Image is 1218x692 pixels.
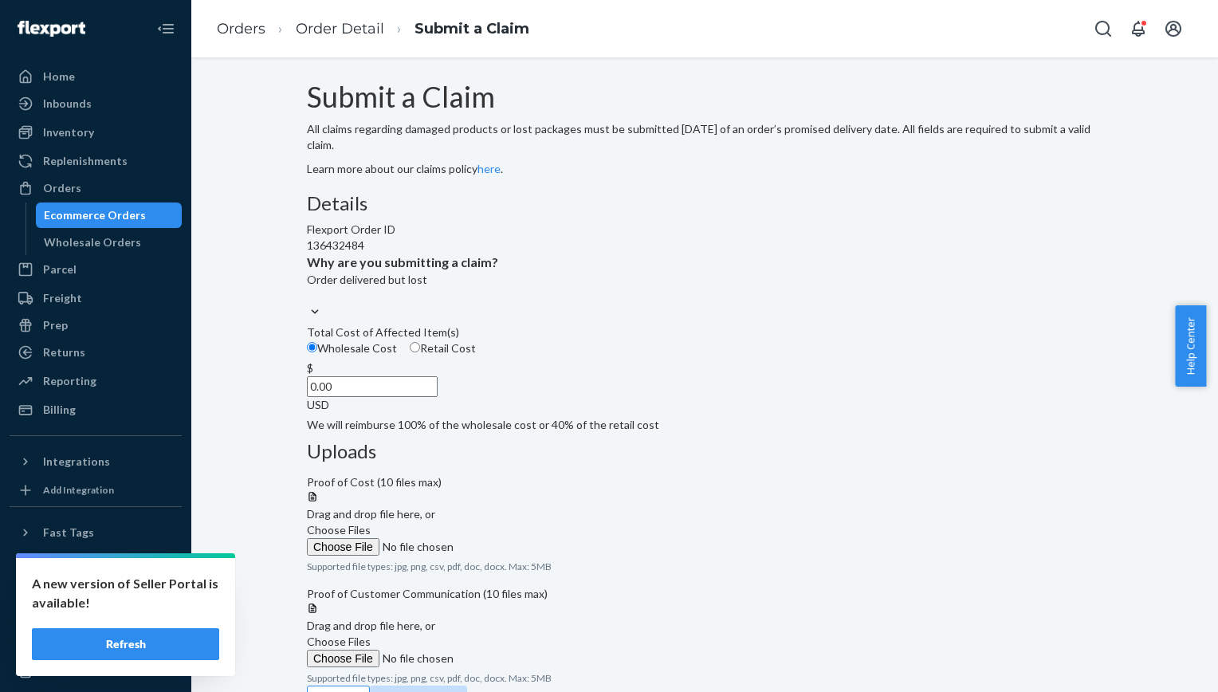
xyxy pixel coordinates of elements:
[10,631,182,657] a: Help Center
[307,325,459,339] span: Total Cost of Affected Item(s)
[10,397,182,423] a: Billing
[1157,13,1189,45] button: Open account menu
[36,230,183,255] a: Wholesale Orders
[307,238,1102,254] div: 136432484
[307,222,1102,238] div: Flexport Order ID
[10,120,182,145] a: Inventory
[10,481,182,500] a: Add Integration
[44,207,146,223] div: Ecommerce Orders
[204,6,542,53] ol: breadcrumbs
[43,180,81,196] div: Orders
[10,340,182,365] a: Returns
[307,650,524,667] input: Choose Files
[217,20,265,37] a: Orders
[43,454,110,470] div: Integrations
[10,520,182,545] button: Fast Tags
[43,344,85,360] div: Returns
[18,21,85,37] img: Flexport logo
[10,313,182,338] a: Prep
[307,441,1102,462] h3: Uploads
[307,417,1102,433] p: We will reimburse 100% of the wholesale cost or 40% of the retail cost
[43,96,92,112] div: Inbounds
[10,285,182,311] a: Freight
[36,202,183,228] a: Ecommerce Orders
[307,560,1102,573] p: Supported file types: jpg, png, csv, pdf, doc, docx. Max: 5MB
[307,671,1102,685] p: Supported file types: jpg, png, csv, pdf, doc, docx. Max: 5MB
[307,121,1102,153] p: All claims regarding damaged products or lost packages must be submitted [DATE] of an order’s pro...
[307,272,1102,288] div: Order delivered but lost
[307,360,1102,376] div: $
[10,368,182,394] a: Reporting
[307,342,317,352] input: Wholesale Cost
[410,342,420,352] input: Retail Cost
[1122,13,1154,45] button: Open notifications
[10,449,182,474] button: Integrations
[296,20,384,37] a: Order Detail
[307,587,548,600] span: Proof of Customer Communication (10 files max)
[43,69,75,85] div: Home
[150,13,182,45] button: Close Navigation
[43,290,82,306] div: Freight
[307,161,1102,177] p: Learn more about our claims policy .
[43,261,77,277] div: Parcel
[10,552,182,571] a: Add Fast Tag
[43,373,96,389] div: Reporting
[477,162,501,175] a: here
[32,628,219,660] button: Refresh
[10,91,182,116] a: Inbounds
[10,257,182,282] a: Parcel
[44,234,141,250] div: Wholesale Orders
[43,483,114,497] div: Add Integration
[307,254,1102,272] p: Why are you submitting a claim?
[307,635,371,648] span: Choose Files
[43,124,94,140] div: Inventory
[1087,13,1119,45] button: Open Search Box
[10,659,182,684] button: Give Feedback
[1175,305,1206,387] button: Help Center
[307,618,1102,634] div: Drag and drop file here, or
[307,81,1102,113] h1: Submit a Claim
[43,317,68,333] div: Prep
[10,175,182,201] a: Orders
[10,604,182,630] a: Talk to Support
[307,523,371,537] span: Choose Files
[415,20,529,37] a: Submit a Claim
[307,193,1102,214] h3: Details
[43,153,128,169] div: Replenishments
[10,577,182,603] a: Settings
[307,538,524,556] input: Choose Files
[307,506,1102,522] div: Drag and drop file here, or
[43,402,76,418] div: Billing
[307,475,442,489] span: Proof of Cost (10 files max)
[317,341,397,355] span: Wholesale Cost
[43,525,94,541] div: Fast Tags
[10,148,182,174] a: Replenishments
[10,64,182,89] a: Home
[307,376,438,397] input: $USD
[420,341,476,355] span: Retail Cost
[307,397,1102,413] div: USD
[32,574,219,612] p: A new version of Seller Portal is available!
